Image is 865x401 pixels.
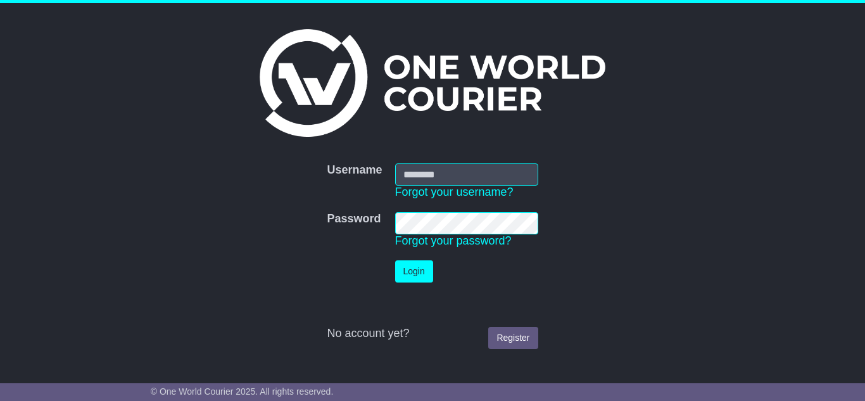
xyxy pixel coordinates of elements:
[327,163,382,177] label: Username
[260,29,605,137] img: One World
[327,212,381,226] label: Password
[395,186,514,198] a: Forgot your username?
[327,327,538,341] div: No account yet?
[151,386,334,397] span: © One World Courier 2025. All rights reserved.
[395,234,512,247] a: Forgot your password?
[395,260,433,283] button: Login
[488,327,538,349] a: Register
